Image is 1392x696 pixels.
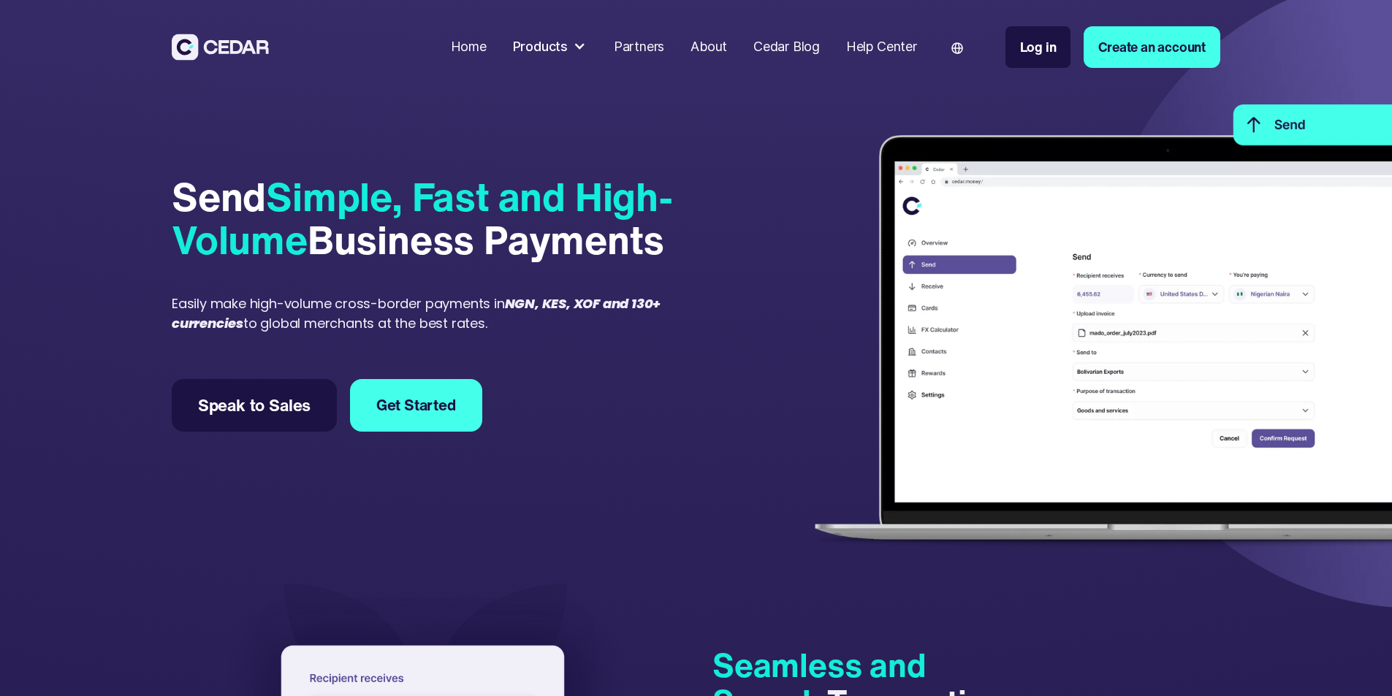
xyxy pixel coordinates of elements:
[1020,37,1057,57] div: Log in
[513,37,568,57] div: Products
[350,379,482,432] a: Get Started
[451,37,487,57] div: Home
[506,31,594,64] div: Products
[172,294,661,332] em: NGN, KES, XOF and 130+ currencies
[1084,26,1220,68] a: Create an account
[846,37,917,57] div: Help Center
[951,42,963,54] img: world icon
[840,30,924,64] a: Help Center
[747,30,826,64] a: Cedar Blog
[172,294,691,333] div: Easily make high-volume cross-border payments in to global merchants at the best rates.
[684,30,734,64] a: About
[607,30,671,64] a: Partners
[172,167,673,268] span: Simple, Fast and High-Volume
[444,30,493,64] a: Home
[172,379,337,432] a: Speak to Sales
[753,37,820,57] div: Cedar Blog
[1005,26,1071,68] a: Log in
[172,175,691,261] div: Send Business Payments
[614,37,664,57] div: Partners
[691,37,727,57] div: About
